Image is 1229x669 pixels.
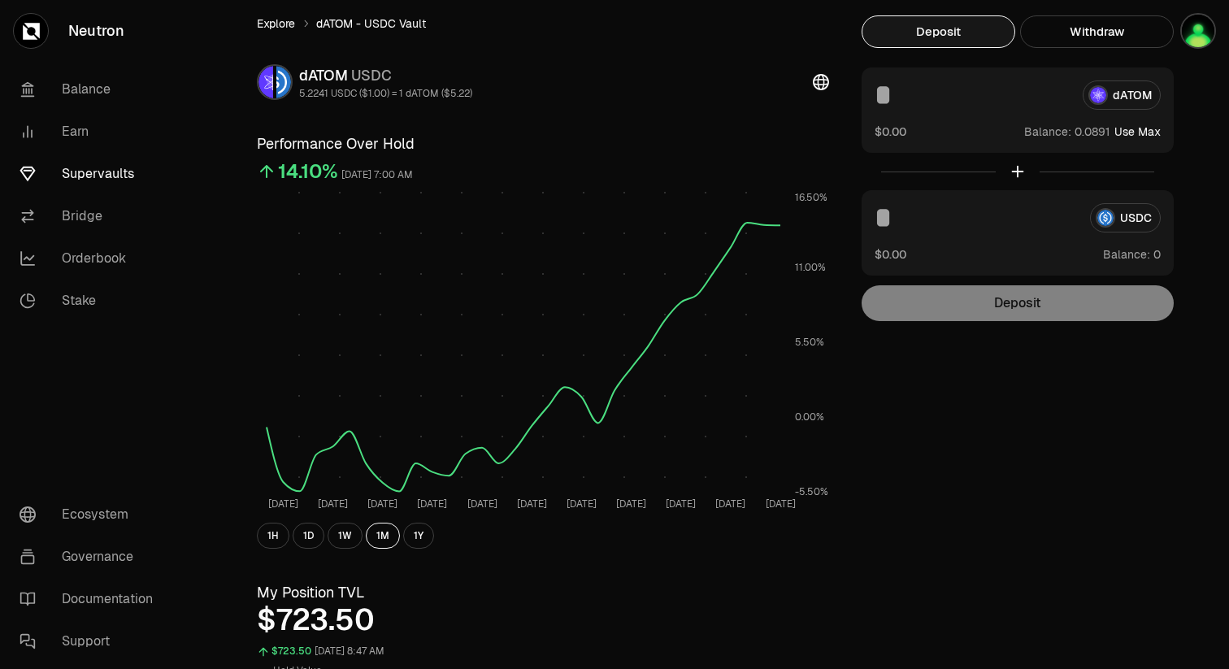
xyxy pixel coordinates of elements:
a: Supervaults [7,153,176,195]
div: $723.50 [257,604,829,636]
tspan: [DATE] [268,497,298,510]
button: Use Max [1114,124,1161,140]
tspan: [DATE] [567,497,597,510]
a: Orderbook [7,237,176,280]
tspan: -5.50% [795,485,828,498]
tspan: [DATE] [616,497,646,510]
span: Balance: [1103,246,1150,263]
a: Support [7,620,176,662]
button: 1H [257,523,289,549]
tspan: [DATE] [715,497,745,510]
div: dATOM [299,64,472,87]
a: Bridge [7,195,176,237]
button: $0.00 [875,123,906,140]
h3: My Position TVL [257,581,829,604]
a: Documentation [7,578,176,620]
div: 14.10% [278,159,338,185]
a: Ecosystem [7,493,176,536]
tspan: 5.50% [795,336,824,349]
a: Balance [7,68,176,111]
tspan: [DATE] [766,497,796,510]
div: 5.2241 USDC ($1.00) = 1 dATOM ($5.22) [299,87,472,100]
img: dATOM Logo [258,66,273,98]
img: Ted [1180,13,1216,49]
span: USDC [351,66,392,85]
tspan: [DATE] [467,497,497,510]
a: Earn [7,111,176,153]
span: Balance: [1024,124,1071,140]
div: [DATE] 8:47 AM [315,642,384,661]
tspan: [DATE] [517,497,547,510]
button: 1W [328,523,363,549]
tspan: 11.00% [795,261,826,274]
nav: breadcrumb [257,15,829,32]
div: $723.50 [271,642,311,661]
button: 1M [366,523,400,549]
tspan: 0.00% [795,411,824,424]
a: Governance [7,536,176,578]
tspan: [DATE] [367,497,397,510]
button: 1Y [403,523,434,549]
button: $0.00 [875,245,906,263]
tspan: [DATE] [666,497,696,510]
a: Stake [7,280,176,322]
span: dATOM - USDC Vault [316,15,426,32]
button: Withdraw [1020,15,1174,48]
a: Explore [257,15,295,32]
tspan: [DATE] [417,497,447,510]
button: Deposit [862,15,1015,48]
tspan: 16.50% [795,191,827,204]
img: USDC Logo [276,66,291,98]
h3: Performance Over Hold [257,132,829,155]
button: 1D [293,523,324,549]
div: [DATE] 7:00 AM [341,166,413,185]
tspan: [DATE] [318,497,348,510]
